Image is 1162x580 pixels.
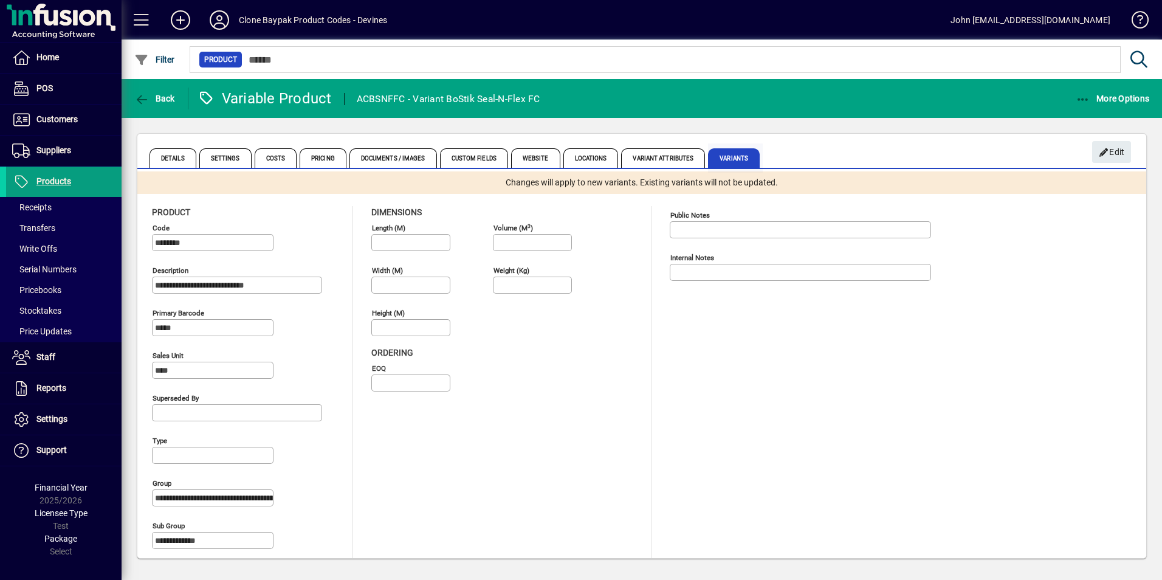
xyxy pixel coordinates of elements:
a: Receipts [6,197,122,218]
span: Settings [199,148,252,168]
div: Clone Baypak Product Codes - Devines [239,10,387,30]
span: Pricebooks [12,285,61,295]
span: Variants [708,148,760,168]
a: Customers [6,105,122,135]
span: Stocktakes [12,306,61,316]
mat-label: Description [153,266,188,275]
span: Support [36,445,67,455]
span: Financial Year [35,483,88,492]
button: Profile [200,9,239,31]
button: Filter [131,49,178,71]
span: Variant Attributes [621,148,705,168]
mat-label: Group [153,479,171,488]
button: More Options [1073,88,1153,109]
sup: 3 [528,223,531,229]
span: Filter [134,55,175,64]
div: John [EMAIL_ADDRESS][DOMAIN_NAME] [951,10,1110,30]
mat-label: Internal Notes [670,254,714,262]
span: Dimensions [371,207,422,217]
span: Licensee Type [35,508,88,518]
a: Suppliers [6,136,122,166]
mat-label: Public Notes [670,211,710,219]
span: POS [36,83,53,93]
span: Locations [563,148,619,168]
mat-label: Width (m) [372,266,403,275]
span: Website [511,148,560,168]
span: More Options [1076,94,1150,103]
a: POS [6,74,122,104]
span: Package [44,534,77,544]
a: Serial Numbers [6,259,122,280]
a: Settings [6,404,122,435]
mat-label: Sub group [153,522,185,530]
a: Pricebooks [6,280,122,300]
mat-label: Superseded by [153,394,199,402]
span: Home [36,52,59,62]
span: Serial Numbers [12,264,77,274]
a: Support [6,435,122,466]
mat-label: Volume (m ) [493,224,533,232]
span: Details [150,148,196,168]
div: Variable Product [198,89,332,108]
mat-label: Weight (Kg) [493,266,529,275]
span: Products [36,176,71,186]
a: Price Updates [6,321,122,342]
span: Customers [36,114,78,124]
span: Custom Fields [440,148,508,168]
span: Transfers [12,223,55,233]
a: Stocktakes [6,300,122,321]
a: Write Offs [6,238,122,259]
span: Receipts [12,202,52,212]
span: Product [204,54,237,66]
a: Staff [6,342,122,373]
mat-label: Type [153,437,167,445]
span: Documents / Images [349,148,437,168]
span: Edit [1099,142,1125,162]
span: Write Offs [12,244,57,254]
button: Edit [1092,141,1131,163]
button: Back [131,88,178,109]
span: Price Updates [12,326,72,336]
mat-label: Code [153,224,170,232]
span: Settings [36,414,67,424]
mat-label: Length (m) [372,224,405,232]
span: Back [134,94,175,103]
mat-label: Sales unit [153,351,184,360]
span: Suppliers [36,145,71,155]
span: Product [152,207,190,217]
span: Changes will apply to new variants. Existing variants will not be updated. [506,176,778,189]
a: Transfers [6,218,122,238]
span: Staff [36,352,55,362]
span: Costs [255,148,297,168]
div: ACBSNFFC - Variant BoStik Seal-N-Flex FC [357,89,540,109]
mat-label: Height (m) [372,309,405,317]
span: Reports [36,383,66,393]
app-page-header-button: Back [122,88,188,109]
span: Ordering [371,348,413,357]
span: Pricing [300,148,346,168]
mat-label: EOQ [372,364,386,373]
a: Knowledge Base [1122,2,1147,42]
a: Reports [6,373,122,404]
button: Add [161,9,200,31]
a: Home [6,43,122,73]
mat-label: Primary barcode [153,309,204,317]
